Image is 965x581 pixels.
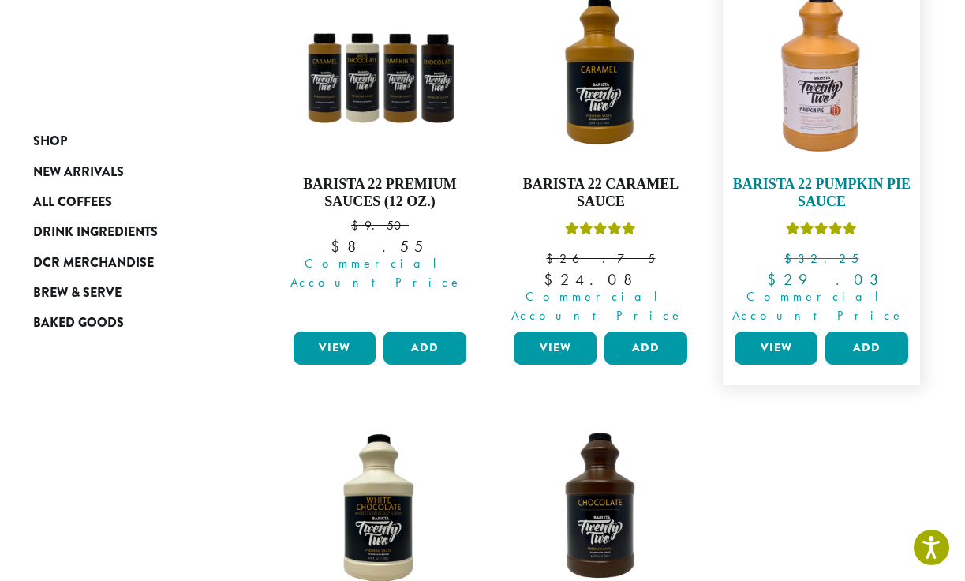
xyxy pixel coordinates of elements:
[351,217,365,234] span: $
[33,187,223,217] a: All Coffees
[33,126,223,156] a: Shop
[33,193,112,212] span: All Coffees
[735,332,817,365] a: View
[544,269,658,290] bdi: 24.08
[767,269,877,290] bdi: 29.03
[825,332,908,365] button: Add
[331,236,347,257] span: $
[294,332,376,365] a: View
[33,253,154,273] span: DCR Merchandise
[514,332,597,365] a: View
[724,287,912,325] span: Commercial Account Price
[546,250,559,267] span: $
[331,236,428,257] bdi: 8.55
[784,250,798,267] span: $
[33,163,124,182] span: New Arrivals
[33,132,67,152] span: Shop
[33,278,223,308] a: Brew & Serve
[565,219,636,243] div: Rated 5.00 out of 5
[546,250,655,267] bdi: 26.75
[33,248,223,278] a: DCR Merchandise
[290,176,471,210] h4: Barista 22 Premium Sauces (12 oz.)
[510,176,691,210] h4: Barista 22 Caramel Sauce
[604,332,687,365] button: Add
[767,269,784,290] span: $
[33,217,223,247] a: Drink Ingredients
[784,250,858,267] bdi: 32.25
[351,217,409,234] bdi: 9.50
[283,254,471,292] span: Commercial Account Price
[33,156,223,186] a: New Arrivals
[731,176,912,210] h4: Barista 22 Pumpkin Pie Sauce
[33,308,223,338] a: Baked Goods
[503,287,691,325] span: Commercial Account Price
[33,313,124,333] span: Baked Goods
[544,269,560,290] span: $
[786,219,857,243] div: Rated 5.00 out of 5
[33,283,122,303] span: Brew & Serve
[33,223,158,242] span: Drink Ingredients
[383,332,466,365] button: Add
